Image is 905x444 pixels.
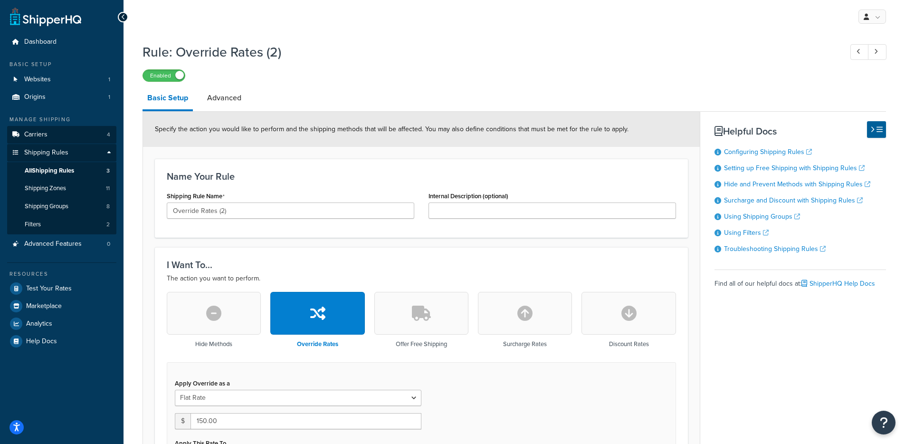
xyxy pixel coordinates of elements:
[26,302,62,310] span: Marketplace
[7,60,116,68] div: Basic Setup
[24,76,51,84] span: Websites
[26,320,52,328] span: Analytics
[7,235,116,253] li: Advanced Features
[7,235,116,253] a: Advanced Features0
[7,280,116,297] a: Test Your Rates
[167,171,676,182] h3: Name Your Rule
[175,380,230,387] label: Apply Override as a
[714,126,886,136] h3: Helpful Docs
[25,184,66,193] span: Shipping Zones
[503,341,547,347] h3: Surcharge Rates
[724,179,870,189] a: Hide and Prevent Methods with Shipping Rules
[143,70,185,81] label: Enabled
[850,44,869,60] a: Previous Record
[25,221,41,229] span: Filters
[195,341,232,347] h3: Hide Methods
[7,88,116,106] li: Origins
[7,126,116,144] li: Carriers
[872,411,895,434] button: Open Resource Center
[7,116,116,124] div: Manage Shipping
[155,124,629,134] span: Specify the action you would like to perform and the shipping methods that will be affected. You ...
[143,87,193,111] a: Basic Setup
[396,341,447,347] h3: Offer Free Shipping
[429,193,508,200] label: Internal Description (optional)
[167,193,225,200] label: Shipping Rule Name
[7,144,116,234] li: Shipping Rules
[724,212,800,222] a: Using Shipping Groups
[24,131,48,139] span: Carriers
[7,33,116,51] a: Dashboard
[107,131,110,139] span: 4
[108,76,110,84] span: 1
[25,203,68,211] span: Shipping Groups
[7,198,116,215] li: Shipping Groups
[7,216,116,233] li: Filters
[7,180,116,197] li: Shipping Zones
[26,338,57,346] span: Help Docs
[106,221,110,229] span: 2
[107,240,110,248] span: 0
[202,87,246,109] a: Advanced
[106,184,110,193] span: 11
[801,279,875,289] a: ShipperHQ Help Docs
[167,273,676,284] p: The action you want to perform.
[609,341,649,347] h3: Discount Rates
[868,44,886,60] a: Next Record
[7,298,116,315] a: Marketplace
[24,93,46,101] span: Origins
[7,180,116,197] a: Shipping Zones11
[297,341,338,347] h3: Override Rates
[25,167,74,175] span: All Shipping Rules
[167,260,676,270] h3: I Want To...
[724,244,826,254] a: Troubleshooting Shipping Rules
[724,228,769,238] a: Using Filters
[143,43,833,61] h1: Rule: Override Rates (2)
[24,149,68,157] span: Shipping Rules
[108,93,110,101] span: 1
[24,38,57,46] span: Dashboard
[724,163,865,173] a: Setting up Free Shipping with Shipping Rules
[26,285,72,293] span: Test Your Rates
[867,121,886,138] button: Hide Help Docs
[7,315,116,332] a: Analytics
[7,162,116,180] a: AllShipping Rules3
[7,198,116,215] a: Shipping Groups8
[106,167,110,175] span: 3
[7,333,116,350] a: Help Docs
[106,203,110,211] span: 8
[7,71,116,88] li: Websites
[24,240,82,248] span: Advanced Features
[7,144,116,162] a: Shipping Rules
[724,195,863,205] a: Surcharge and Discount with Shipping Rules
[714,270,886,290] div: Find all of our helpful docs at:
[7,71,116,88] a: Websites1
[175,413,191,429] span: $
[7,88,116,106] a: Origins1
[724,147,812,157] a: Configuring Shipping Rules
[7,126,116,144] a: Carriers4
[7,270,116,278] div: Resources
[7,216,116,233] a: Filters2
